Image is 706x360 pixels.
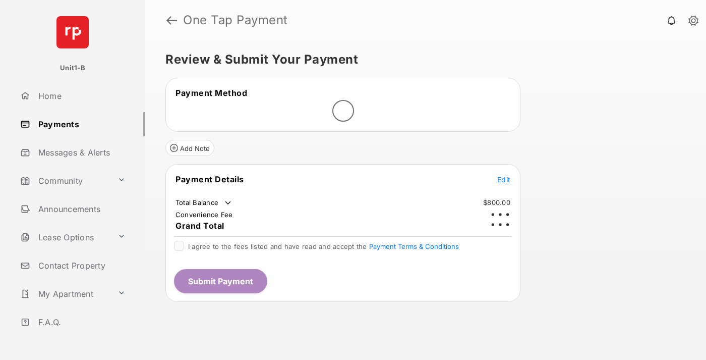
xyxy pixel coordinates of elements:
[174,269,267,293] button: Submit Payment
[16,169,113,193] a: Community
[16,112,145,136] a: Payments
[175,174,244,184] span: Payment Details
[175,221,224,231] span: Grand Total
[497,175,510,184] span: Edit
[165,140,214,156] button: Add Note
[175,210,233,219] td: Convenience Fee
[183,14,288,26] strong: One Tap Payment
[16,140,145,165] a: Messages & Alerts
[165,54,678,66] h5: Review & Submit Your Payment
[497,174,510,184] button: Edit
[16,310,145,334] a: F.A.Q.
[483,198,511,207] td: $800.00
[188,242,459,250] span: I agree to the fees listed and have read and accept the
[56,16,89,48] img: svg+xml;base64,PHN2ZyB4bWxucz0iaHR0cDovL3d3dy53My5vcmcvMjAwMC9zdmciIHdpZHRoPSI2NCIgaGVpZ2h0PSI2NC...
[16,84,145,108] a: Home
[16,197,145,221] a: Announcements
[175,88,247,98] span: Payment Method
[16,225,113,249] a: Lease Options
[175,198,233,208] td: Total Balance
[60,63,85,73] p: Unit1-B
[16,282,113,306] a: My Apartment
[16,253,145,278] a: Contact Property
[369,242,459,250] button: I agree to the fees listed and have read and accept the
